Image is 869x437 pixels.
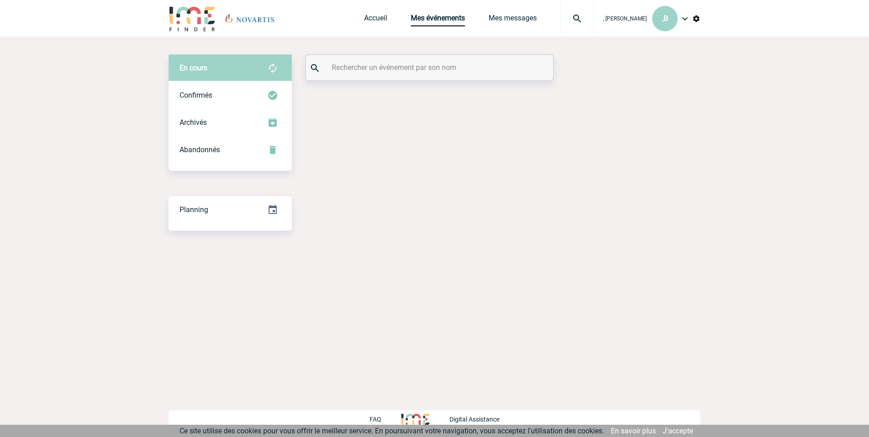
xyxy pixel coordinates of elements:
a: Planning [169,196,292,223]
a: Mes événements [411,14,465,26]
p: FAQ [370,416,381,423]
div: Retrouvez ici tous vos événements organisés par date et état d'avancement [169,196,292,223]
div: Retrouvez ici tous vos évènements avant confirmation [169,55,292,82]
span: Ce site utilise des cookies pour vous offrir le meilleur service. En poursuivant votre navigation... [180,427,604,435]
img: IME-Finder [169,5,216,31]
img: http://www.idealmeetingsevents.fr/ [401,414,430,425]
span: En cours [180,64,207,72]
a: En savoir plus [611,427,656,435]
p: Digital Assistance [449,416,499,423]
input: Rechercher un événement par son nom [330,61,532,74]
a: Accueil [364,14,387,26]
span: ,B [662,14,668,23]
span: Abandonnés [180,145,220,154]
span: Confirmés [180,91,212,99]
span: , [PERSON_NAME] [603,15,647,22]
div: Retrouvez ici tous les événements que vous avez décidé d'archiver [169,109,292,136]
span: Planning [180,205,208,214]
div: Retrouvez ici tous vos événements annulés [169,136,292,164]
a: Mes messages [489,14,537,26]
span: Archivés [180,118,207,127]
a: J'accepte [663,427,693,435]
a: FAQ [370,414,401,423]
